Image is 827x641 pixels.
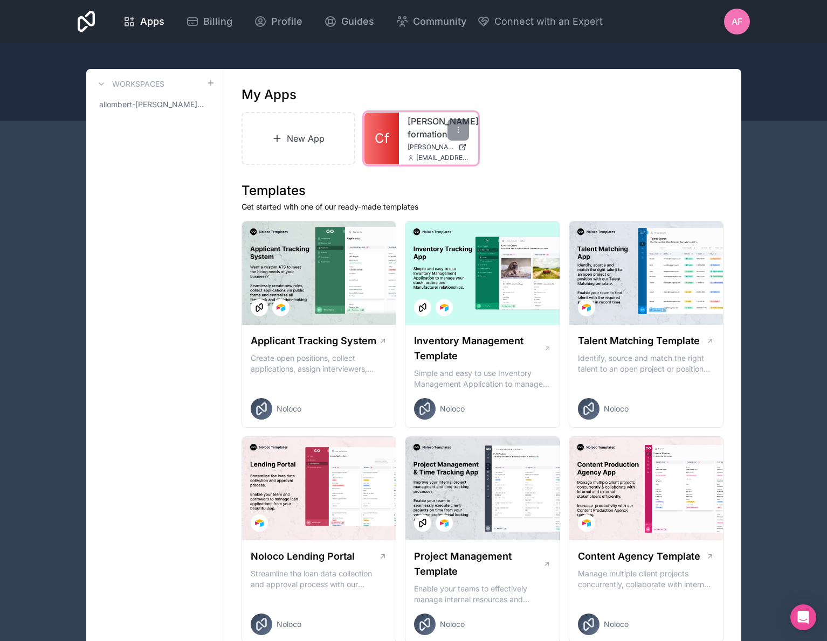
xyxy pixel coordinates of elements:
[277,303,285,312] img: Airtable Logo
[494,14,603,29] span: Connect with an Expert
[477,14,603,29] button: Connect with an Expert
[578,568,715,590] p: Manage multiple client projects concurrently, collaborate with internal and external stakeholders...
[99,99,206,110] span: allombert-[PERSON_NAME]-workspace
[790,604,816,630] div: Open Intercom Messenger
[341,14,374,29] span: Guides
[242,86,297,103] h1: My Apps
[251,353,388,374] p: Create open positions, collect applications, assign interviewers, centralise candidate feedback a...
[271,14,302,29] span: Profile
[414,368,551,389] p: Simple and easy to use Inventory Management Application to manage your stock, orders and Manufact...
[578,353,715,374] p: Identify, source and match the right talent to an open project or position with our Talent Matchi...
[408,143,454,151] span: [PERSON_NAME][DOMAIN_NAME]
[604,619,629,630] span: Noloco
[251,549,355,564] h1: Noloco Lending Portal
[416,154,469,162] span: [EMAIL_ADDRESS][PERSON_NAME][DOMAIN_NAME]
[251,333,376,349] h1: Applicant Tracking System
[414,549,543,579] h1: Project Management Template
[242,112,356,165] a: New App
[440,619,465,630] span: Noloco
[203,14,232,29] span: Billing
[582,519,591,527] img: Airtable Logo
[604,403,629,414] span: Noloco
[251,568,388,590] p: Streamline the loan data collection and approval process with our Lending Portal template.
[440,303,449,312] img: Airtable Logo
[414,583,551,605] p: Enable your teams to effectively manage internal resources and execute client projects on time.
[112,79,164,89] h3: Workspaces
[242,201,724,212] p: Get started with one of our ready-made templates
[95,95,215,114] a: allombert-[PERSON_NAME]-workspace
[413,14,466,29] span: Community
[582,303,591,312] img: Airtable Logo
[177,10,241,33] a: Billing
[578,333,700,349] h1: Talent Matching Template
[140,14,164,29] span: Apps
[242,182,724,199] h1: Templates
[440,403,465,414] span: Noloco
[255,519,264,527] img: Airtable Logo
[440,519,449,527] img: Airtable Logo
[114,10,173,33] a: Apps
[414,333,543,364] h1: Inventory Management Template
[375,130,389,147] span: Cf
[245,10,311,33] a: Profile
[578,549,700,564] h1: Content Agency Template
[732,15,742,28] span: AF
[408,143,469,151] a: [PERSON_NAME][DOMAIN_NAME]
[315,10,383,33] a: Guides
[364,113,399,164] a: Cf
[277,403,301,414] span: Noloco
[277,619,301,630] span: Noloco
[408,115,469,141] a: [PERSON_NAME]-formation
[387,10,475,33] a: Community
[95,78,164,90] a: Workspaces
